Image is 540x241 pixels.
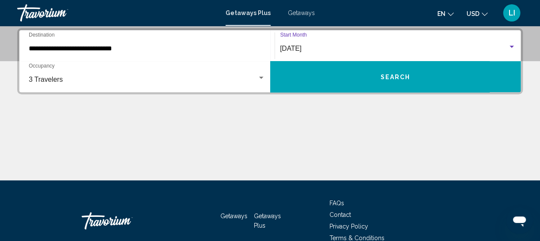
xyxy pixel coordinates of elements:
span: en [437,10,445,17]
span: Search [380,74,410,80]
a: Privacy Policy [329,223,368,230]
a: Getaways [288,9,315,16]
span: USD [467,10,479,17]
span: [DATE] [280,45,302,52]
a: Travorium [82,208,168,234]
a: Contact [329,211,351,218]
a: FAQs [329,200,344,207]
div: Search widget [19,30,521,92]
iframe: Button to launch messaging window [506,207,533,234]
button: User Menu [500,4,523,22]
a: Getaways [220,213,247,219]
button: Change currency [467,7,488,20]
a: Travorium [17,4,217,22]
span: LI [509,9,515,17]
a: Getaways Plus [254,213,281,229]
a: Getaways Plus [226,9,271,16]
button: Change language [437,7,454,20]
span: 3 Travelers [29,76,63,83]
button: Search [270,61,521,92]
